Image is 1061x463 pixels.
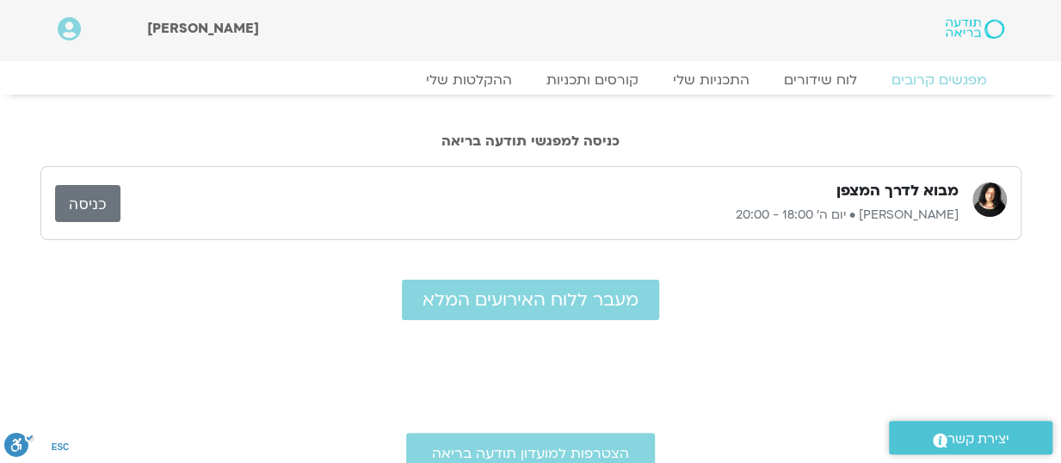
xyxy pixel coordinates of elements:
[529,71,656,89] a: קורסים ותכניות
[947,428,1009,451] span: יצירת קשר
[55,185,120,222] a: כניסה
[120,205,959,225] p: [PERSON_NAME] • יום ה׳ 18:00 - 20:00
[423,290,638,310] span: מעבר ללוח האירועים המלא
[767,71,874,89] a: לוח שידורים
[836,181,959,201] h3: מבוא לדרך המצפן
[147,19,259,38] span: [PERSON_NAME]
[409,71,529,89] a: ההקלטות שלי
[58,71,1004,89] nav: Menu
[889,421,1052,454] a: יצירת קשר
[874,71,1004,89] a: מפגשים קרובים
[402,280,659,320] a: מעבר ללוח האירועים המלא
[432,446,629,461] span: הצטרפות למועדון תודעה בריאה
[40,133,1021,149] h2: כניסה למפגשי תודעה בריאה
[656,71,767,89] a: התכניות שלי
[972,182,1007,217] img: ארנינה קשתן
